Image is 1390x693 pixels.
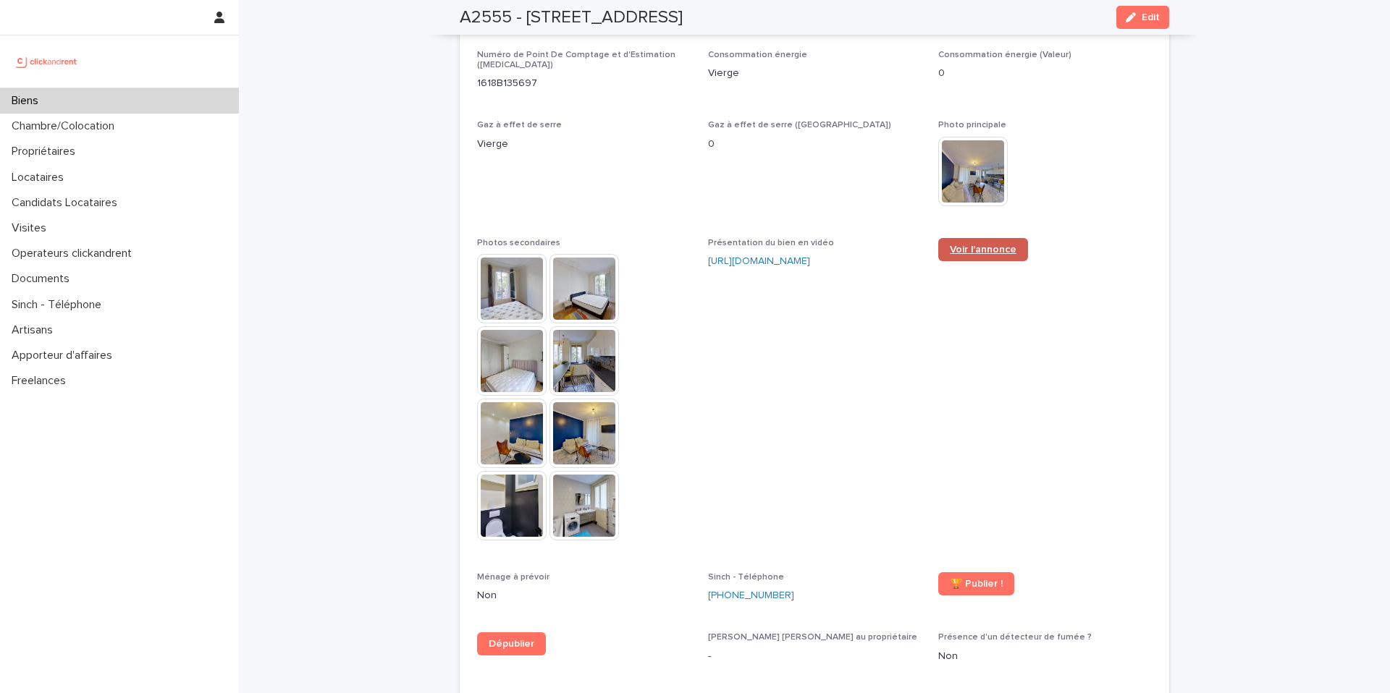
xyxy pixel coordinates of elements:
p: Propriétaires [6,145,87,158]
span: Consommation énergie [708,51,807,59]
p: Visites [6,221,58,235]
span: Numéro de Point De Comptage et d'Estimation ([MEDICAL_DATA]) [477,51,675,69]
ringoverc2c-84e06f14122c: Call with Ringover [708,590,794,600]
img: UCB0brd3T0yccxBKYDjQ [12,47,82,76]
span: Gaz à effet de serre ([GEOGRAPHIC_DATA]) [708,121,891,129]
span: Photo principale [938,121,1006,129]
ringoverc2c-number-84e06f14122c: [PHONE_NUMBER] [708,590,794,600]
p: Documents [6,272,81,286]
p: Vierge [477,137,691,152]
p: - [708,649,922,664]
button: Edit [1116,6,1169,29]
p: Chambre/Colocation [6,119,126,133]
a: [URL][DOMAIN_NAME] [708,256,810,266]
span: Voir l'annonce [950,245,1016,255]
p: Non [477,588,691,603]
p: Freelances [6,374,77,388]
p: 1618B135697 [477,76,691,91]
span: [PERSON_NAME] [PERSON_NAME] au propriétaire [708,633,917,642]
p: Non [938,649,1152,664]
span: Ménage à prévoir [477,573,549,582]
a: Dépublier [477,632,546,655]
p: Apporteur d'affaires [6,349,124,362]
p: Biens [6,94,50,108]
span: Photos secondaires [477,239,560,247]
a: [PHONE_NUMBER] [708,588,794,603]
span: Consommation énergie (Valeur) [938,51,1071,59]
p: 0 [938,66,1152,81]
span: Présentation du bien en vidéo [708,239,834,247]
span: Dépublier [489,639,534,649]
p: 0 [708,137,922,152]
p: Sinch - Téléphone [6,298,113,312]
p: Locataires [6,171,75,184]
span: Sinch - Téléphone [708,573,784,582]
p: Candidats Locataires [6,196,129,210]
span: Edit [1142,12,1160,22]
span: Présence d'un détecteur de fumée ? [938,633,1092,642]
span: Gaz à effet de serre [477,121,562,129]
p: Artisans [6,323,64,337]
h2: A2555 - [STREET_ADDRESS] [460,7,683,28]
a: 🏆 Publier ! [938,572,1014,595]
p: Operateurs clickandrent [6,247,143,260]
p: Vierge [708,66,922,81]
a: Voir l'annonce [938,238,1028,261]
span: 🏆 Publier ! [950,579,1003,589]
